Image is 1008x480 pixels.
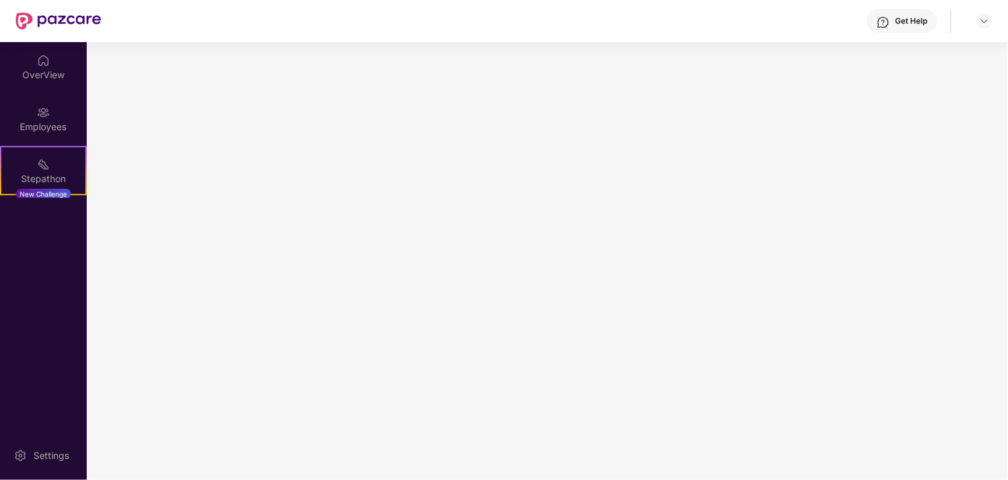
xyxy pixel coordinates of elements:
div: New Challenge [16,189,71,199]
img: New Pazcare Logo [16,12,101,30]
img: svg+xml;base64,PHN2ZyBpZD0iSGVscC0zMngzMiIgeG1sbnM9Imh0dHA6Ly93d3cudzMub3JnLzIwMDAvc3ZnIiB3aWR0aD... [877,16,890,29]
div: Stepathon [1,172,85,185]
img: svg+xml;base64,PHN2ZyBpZD0iRW1wbG95ZWVzIiB4bWxucz0iaHR0cDovL3d3dy53My5vcmcvMjAwMC9zdmciIHdpZHRoPS... [37,106,50,119]
img: svg+xml;base64,PHN2ZyBpZD0iSG9tZSIgeG1sbnM9Imh0dHA6Ly93d3cudzMub3JnLzIwMDAvc3ZnIiB3aWR0aD0iMjAiIG... [37,54,50,67]
img: svg+xml;base64,PHN2ZyBpZD0iU2V0dGluZy0yMHgyMCIgeG1sbnM9Imh0dHA6Ly93d3cudzMub3JnLzIwMDAvc3ZnIiB3aW... [14,449,27,462]
div: Settings [30,449,73,462]
img: svg+xml;base64,PHN2ZyB4bWxucz0iaHR0cDovL3d3dy53My5vcmcvMjAwMC9zdmciIHdpZHRoPSIyMSIgaGVpZ2h0PSIyMC... [37,158,50,171]
img: svg+xml;base64,PHN2ZyBpZD0iRHJvcGRvd24tMzJ4MzIiIHhtbG5zPSJodHRwOi8vd3d3LnczLm9yZy8yMDAwL3N2ZyIgd2... [979,16,990,26]
div: Get Help [895,16,927,26]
